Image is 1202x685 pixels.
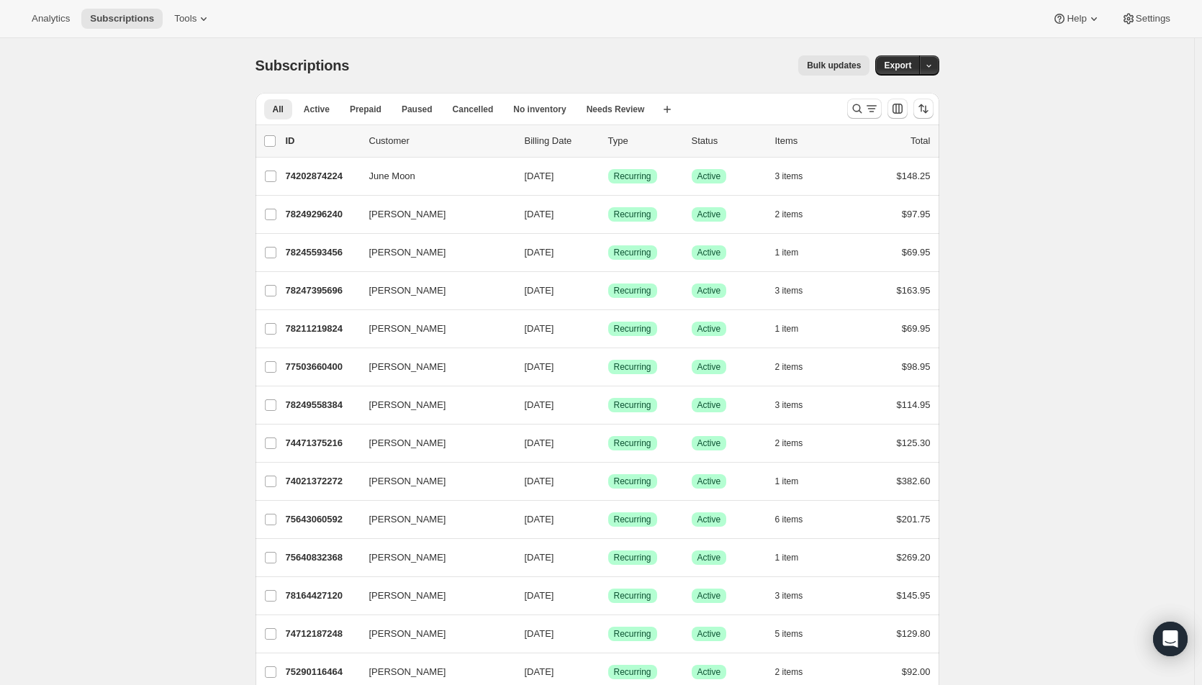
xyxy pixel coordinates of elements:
[897,590,931,601] span: $145.95
[174,13,196,24] span: Tools
[614,552,651,563] span: Recurring
[913,99,934,119] button: Sort the results
[897,514,931,525] span: $201.75
[897,399,931,410] span: $114.95
[402,104,433,115] span: Paused
[692,134,764,148] p: Status
[525,476,554,486] span: [DATE]
[697,476,721,487] span: Active
[525,552,554,563] span: [DATE]
[775,171,803,182] span: 3 items
[902,247,931,258] span: $69.95
[361,661,505,684] button: [PERSON_NAME]
[256,58,350,73] span: Subscriptions
[525,437,554,448] span: [DATE]
[897,437,931,448] span: $125.30
[286,398,358,412] p: 78249558384
[775,357,819,377] button: 2 items
[286,662,931,682] div: 75290116464[PERSON_NAME][DATE]SuccessRecurringSuccessActive2 items$92.00
[614,399,651,411] span: Recurring
[697,399,721,411] span: Active
[697,171,721,182] span: Active
[697,437,721,449] span: Active
[614,666,651,678] span: Recurring
[286,395,931,415] div: 78249558384[PERSON_NAME][DATE]SuccessRecurringSuccessActive3 items$114.95
[902,323,931,334] span: $69.95
[614,514,651,525] span: Recurring
[525,628,554,639] span: [DATE]
[614,247,651,258] span: Recurring
[614,323,651,335] span: Recurring
[361,203,505,226] button: [PERSON_NAME]
[798,55,869,76] button: Bulk updates
[697,628,721,640] span: Active
[614,361,651,373] span: Recurring
[369,398,446,412] span: [PERSON_NAME]
[286,283,358,298] p: 78247395696
[350,104,381,115] span: Prepaid
[614,476,651,487] span: Recurring
[361,622,505,645] button: [PERSON_NAME]
[453,104,494,115] span: Cancelled
[807,60,861,71] span: Bulk updates
[369,134,513,148] p: Customer
[361,546,505,569] button: [PERSON_NAME]
[775,552,799,563] span: 1 item
[525,171,554,181] span: [DATE]
[286,550,358,565] p: 75640832368
[361,317,505,340] button: [PERSON_NAME]
[525,590,554,601] span: [DATE]
[286,512,358,527] p: 75643060592
[775,509,819,530] button: 6 items
[1113,9,1179,29] button: Settings
[369,169,415,183] span: June Moon
[166,9,220,29] button: Tools
[1136,13,1170,24] span: Settings
[286,474,358,489] p: 74021372272
[897,552,931,563] span: $269.20
[775,548,815,568] button: 1 item
[286,436,358,450] p: 74471375216
[369,589,446,603] span: [PERSON_NAME]
[697,514,721,525] span: Active
[286,166,931,186] div: 74202874224June Moon[DATE]SuccessRecurringSuccessActive3 items$148.25
[775,395,819,415] button: 3 items
[656,99,679,119] button: Create new view
[897,285,931,296] span: $163.95
[697,552,721,563] span: Active
[608,134,680,148] div: Type
[887,99,908,119] button: Customize table column order and visibility
[525,134,597,148] p: Billing Date
[369,245,446,260] span: [PERSON_NAME]
[23,9,78,29] button: Analytics
[361,394,505,417] button: [PERSON_NAME]
[286,665,358,679] p: 75290116464
[286,433,931,453] div: 74471375216[PERSON_NAME][DATE]SuccessRecurringSuccessActive2 items$125.30
[697,323,721,335] span: Active
[286,509,931,530] div: 75643060592[PERSON_NAME][DATE]SuccessRecurringSuccessActive6 items$201.75
[525,361,554,372] span: [DATE]
[775,624,819,644] button: 5 items
[286,627,358,641] p: 74712187248
[775,281,819,301] button: 3 items
[614,590,651,602] span: Recurring
[697,285,721,296] span: Active
[369,550,446,565] span: [PERSON_NAME]
[286,281,931,301] div: 78247395696[PERSON_NAME][DATE]SuccessRecurringSuccessActive3 items$163.95
[697,666,721,678] span: Active
[614,628,651,640] span: Recurring
[361,508,505,531] button: [PERSON_NAME]
[369,207,446,222] span: [PERSON_NAME]
[286,207,358,222] p: 78249296240
[775,628,803,640] span: 5 items
[369,665,446,679] span: [PERSON_NAME]
[361,241,505,264] button: [PERSON_NAME]
[286,242,931,263] div: 78245593456[PERSON_NAME][DATE]SuccessRecurringSuccessActive1 item$69.95
[361,279,505,302] button: [PERSON_NAME]
[775,514,803,525] span: 6 items
[361,355,505,378] button: [PERSON_NAME]
[525,323,554,334] span: [DATE]
[587,104,645,115] span: Needs Review
[369,283,446,298] span: [PERSON_NAME]
[775,476,799,487] span: 1 item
